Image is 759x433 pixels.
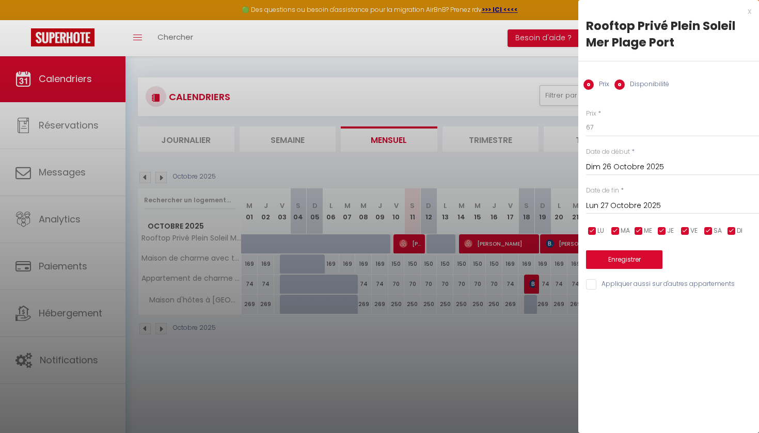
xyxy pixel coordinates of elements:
span: LU [597,226,604,236]
label: Date de début [586,147,630,157]
span: JE [667,226,674,236]
span: VE [690,226,698,236]
span: DI [737,226,742,236]
span: ME [644,226,652,236]
button: Enregistrer [586,250,662,269]
label: Disponibilité [625,79,669,91]
label: Prix [594,79,609,91]
label: Prix [586,109,596,119]
span: MA [621,226,630,236]
label: Date de fin [586,186,619,196]
span: SA [714,226,722,236]
div: Rooftop Privé Plein Soleil Mer Plage Port [586,18,751,51]
div: x [578,5,751,18]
